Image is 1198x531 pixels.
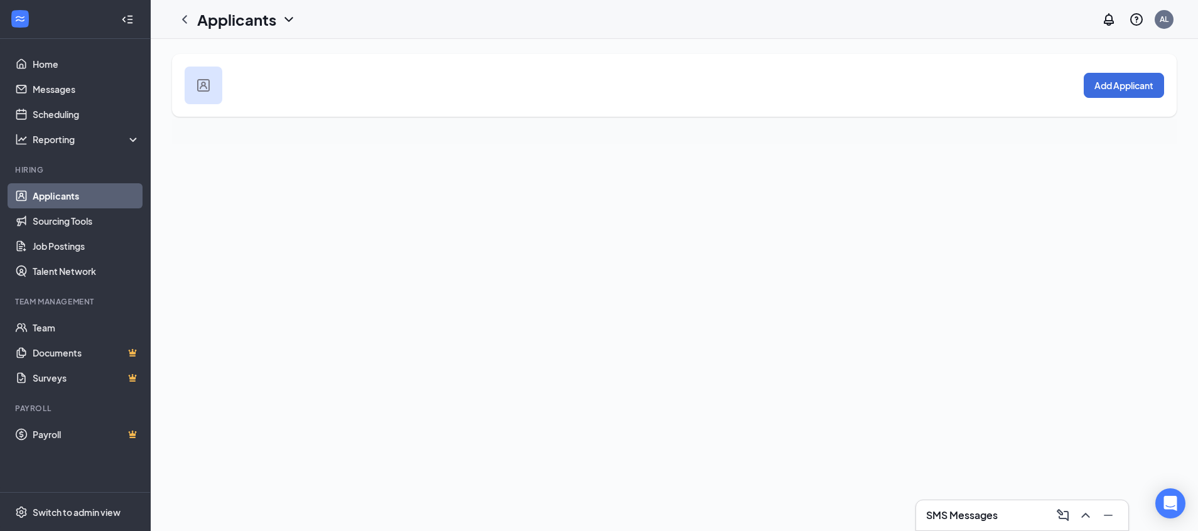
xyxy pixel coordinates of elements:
[121,13,134,26] svg: Collapse
[33,259,140,284] a: Talent Network
[1076,505,1096,525] button: ChevronUp
[1101,12,1116,27] svg: Notifications
[281,12,296,27] svg: ChevronDown
[1101,508,1116,523] svg: Minimize
[15,506,28,518] svg: Settings
[33,133,141,146] div: Reporting
[1129,12,1144,27] svg: QuestionInfo
[33,77,140,102] a: Messages
[1084,73,1164,98] button: Add Applicant
[1160,14,1168,24] div: AL
[15,133,28,146] svg: Analysis
[177,12,192,27] svg: ChevronLeft
[926,508,998,522] h3: SMS Messages
[33,208,140,233] a: Sourcing Tools
[33,506,121,518] div: Switch to admin view
[14,13,26,25] svg: WorkstreamLogo
[15,164,138,175] div: Hiring
[1053,505,1073,525] button: ComposeMessage
[33,315,140,340] a: Team
[33,365,140,390] a: SurveysCrown
[1078,508,1093,523] svg: ChevronUp
[33,233,140,259] a: Job Postings
[1098,505,1118,525] button: Minimize
[197,79,210,92] img: user icon
[33,102,140,127] a: Scheduling
[33,183,140,208] a: Applicants
[1055,508,1071,523] svg: ComposeMessage
[1155,488,1185,518] div: Open Intercom Messenger
[15,403,138,414] div: Payroll
[15,296,138,307] div: Team Management
[33,422,140,447] a: PayrollCrown
[197,9,276,30] h1: Applicants
[33,51,140,77] a: Home
[33,340,140,365] a: DocumentsCrown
